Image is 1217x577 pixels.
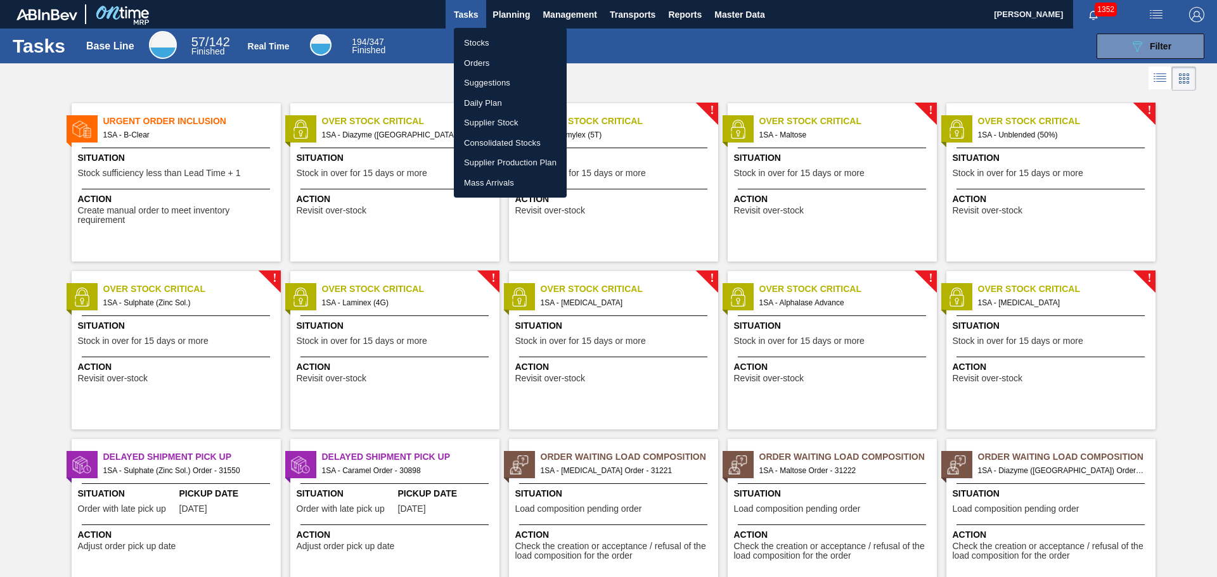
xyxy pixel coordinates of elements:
[454,153,567,173] a: Supplier Production Plan
[454,93,567,113] a: Daily Plan
[454,53,567,73] a: Orders
[454,173,567,193] a: Mass Arrivals
[454,33,567,53] a: Stocks
[454,73,567,93] a: Suggestions
[454,133,567,153] a: Consolidated Stocks
[454,113,567,133] a: Supplier Stock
